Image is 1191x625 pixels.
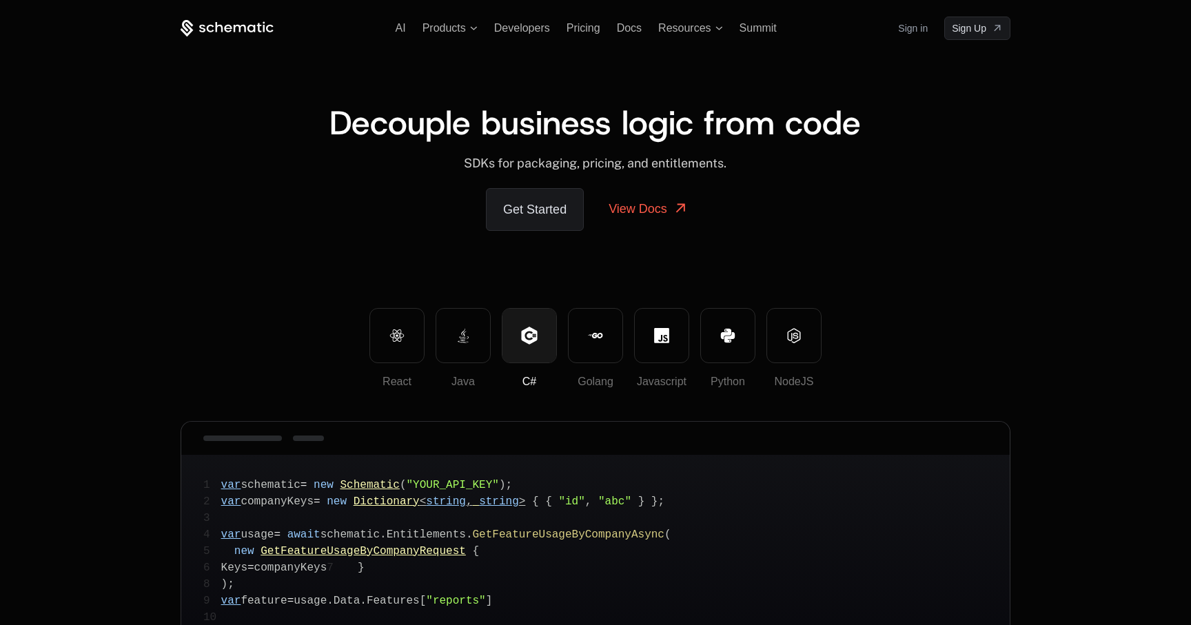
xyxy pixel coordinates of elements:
div: Python [701,373,755,390]
span: 9 [203,593,221,609]
button: C# [502,308,557,363]
button: Javascript [634,308,689,363]
div: React [370,373,424,390]
span: new [327,495,347,508]
span: "reports" [426,595,485,607]
span: = [314,495,320,508]
span: Features [367,595,420,607]
span: "abc" [598,495,631,508]
span: await [287,529,320,541]
span: string [426,495,466,508]
span: } [638,495,645,508]
span: GetFeatureUsageByCompanyAsync [473,529,664,541]
span: 5 [203,543,221,560]
a: [object Object] [944,17,1010,40]
span: GetFeatureUsageByCompanyRequest [261,545,466,557]
span: ( [664,529,671,541]
button: Golang [568,308,623,363]
a: Summit [740,22,777,34]
span: schematic [241,479,300,491]
span: . [466,529,473,541]
span: < [420,495,427,508]
span: ) [221,578,228,591]
span: Decouple business logic from code [329,101,861,145]
span: . [380,529,387,541]
button: NodeJS [766,308,822,363]
span: Dictionary [354,495,420,508]
span: ; [227,578,234,591]
span: 2 [203,493,221,510]
a: Docs [617,22,642,34]
span: "id" [558,495,584,508]
span: 1 [203,477,221,493]
span: var [221,495,241,508]
span: = [301,479,307,491]
span: { [532,495,539,508]
a: Developers [494,22,550,34]
span: = [287,595,294,607]
span: new [234,545,254,557]
a: Sign in [898,17,928,39]
span: ; [506,479,513,491]
span: , [466,495,473,508]
span: Keys [221,562,247,574]
span: } [358,562,365,574]
span: [ [420,595,427,607]
span: { [472,545,479,557]
button: Java [436,308,491,363]
span: feature [241,595,287,607]
span: var [221,595,241,607]
a: Get Started [486,188,584,231]
span: > [519,495,526,508]
span: ( [400,479,407,491]
span: = [247,562,254,574]
span: = [274,529,281,541]
span: . [327,595,334,607]
span: ; [658,495,664,508]
a: View Docs [592,188,705,229]
button: React [369,308,425,363]
span: usage [241,529,274,541]
span: { [545,495,552,508]
span: Products [423,22,466,34]
span: . [360,595,367,607]
span: Resources [658,22,711,34]
a: AI [396,22,406,34]
a: Pricing [567,22,600,34]
div: Javascript [635,373,689,390]
div: Java [436,373,490,390]
span: companyKeys [254,562,327,574]
button: Python [700,308,755,363]
span: ) [499,479,506,491]
span: } [651,495,658,508]
span: 8 [203,576,221,593]
div: C# [502,373,556,390]
span: schematic [320,529,380,541]
div: NodeJS [767,373,821,390]
span: 3 [203,510,221,526]
div: Golang [569,373,622,390]
span: Entitlements [387,529,466,541]
span: new [314,479,334,491]
span: Sign Up [952,21,986,35]
span: 4 [203,526,221,543]
span: var [221,479,241,491]
span: 7 [327,560,345,576]
span: string [479,495,519,508]
span: SDKs for packaging, pricing, and entitlements. [464,156,726,170]
span: Schematic [340,479,399,491]
span: Data [334,595,360,607]
span: usage [294,595,327,607]
span: "YOUR_API_KEY" [407,479,499,491]
span: var [221,529,241,541]
span: 6 [203,560,221,576]
span: ] [486,595,493,607]
span: companyKeys [241,495,314,508]
span: , [585,495,592,508]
